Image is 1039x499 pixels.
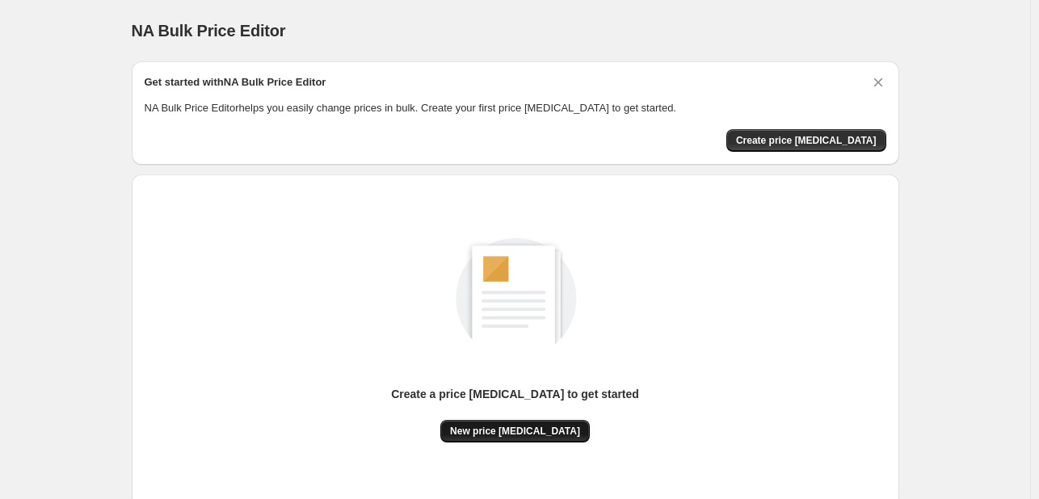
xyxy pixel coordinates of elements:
[440,420,590,442] button: New price [MEDICAL_DATA]
[736,134,877,147] span: Create price [MEDICAL_DATA]
[132,22,286,40] span: NA Bulk Price Editor
[145,74,326,90] h2: Get started with NA Bulk Price Editor
[870,74,886,90] button: Dismiss card
[391,386,639,402] p: Create a price [MEDICAL_DATA] to get started
[145,100,886,116] p: NA Bulk Price Editor helps you easily change prices in bulk. Create your first price [MEDICAL_DAT...
[726,129,886,152] button: Create price change job
[450,425,580,438] span: New price [MEDICAL_DATA]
